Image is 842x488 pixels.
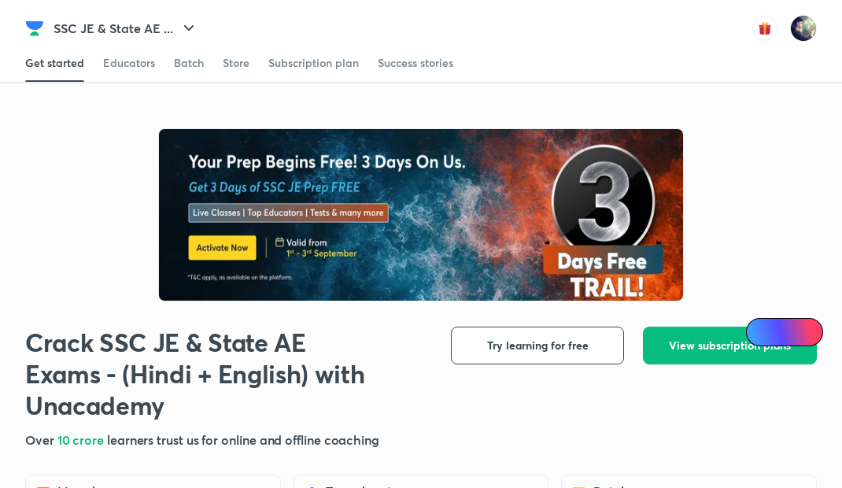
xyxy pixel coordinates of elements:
a: Ai Doubts [746,318,823,346]
div: Store [223,55,249,71]
a: Store [223,44,249,82]
a: Success stories [378,44,453,82]
button: Try learning for free [451,327,624,364]
div: Success stories [378,55,453,71]
a: Educators [103,44,155,82]
button: SSC JE & State AE ... [44,13,208,44]
h1: Crack SSC JE & State AE Exams - (Hindi + English) with Unacademy [25,327,386,421]
img: Akhilesh Anand [790,15,817,42]
a: Get started [25,44,84,82]
div: Educators [103,55,155,71]
img: avatar [752,16,777,41]
span: View subscription plans [669,338,791,353]
img: Icon [755,326,768,338]
img: Company Logo [25,19,44,38]
span: Ai Doubts [772,326,814,338]
span: Over [25,431,57,448]
span: learners trust us for online and offline coaching [107,431,379,448]
span: 10 crore [57,431,107,448]
a: Batch [174,44,204,82]
div: Get started [25,55,84,71]
div: Subscription plan [268,55,359,71]
div: Batch [174,55,204,71]
span: Try learning for free [487,338,589,353]
button: View subscription plans [643,327,817,364]
a: Subscription plan [268,44,359,82]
